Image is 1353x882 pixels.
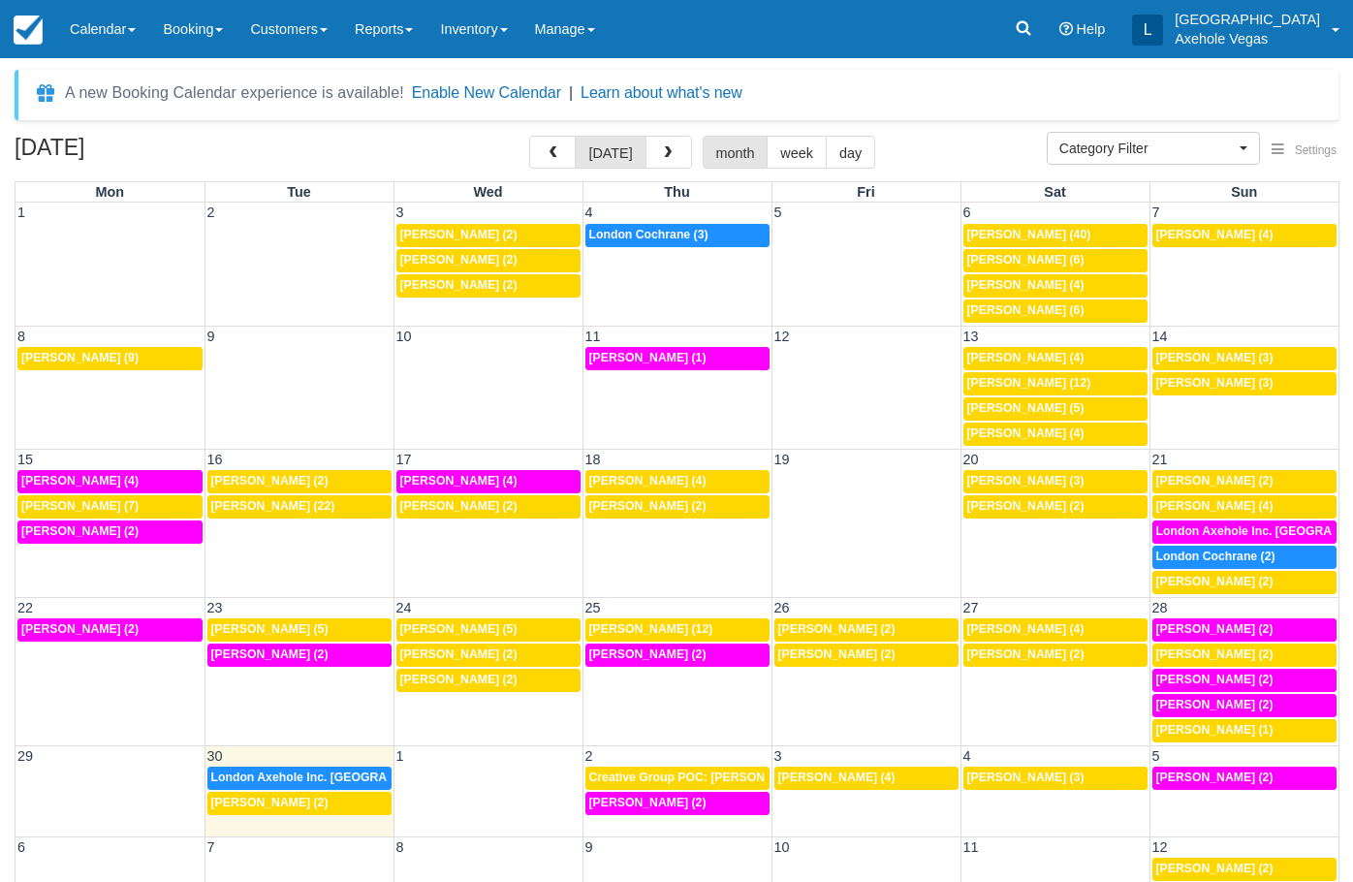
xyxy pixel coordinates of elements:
[575,136,645,169] button: [DATE]
[589,771,829,784] span: Creative Group POC: [PERSON_NAME] (4)
[772,329,792,344] span: 12
[585,470,770,493] a: [PERSON_NAME] (4)
[963,644,1148,667] a: [PERSON_NAME] (2)
[772,600,792,615] span: 26
[207,792,392,815] a: [PERSON_NAME] (2)
[16,748,35,764] span: 29
[772,748,784,764] span: 3
[394,452,414,467] span: 17
[585,767,770,790] a: Creative Group POC: [PERSON_NAME] (4)
[21,622,139,636] span: [PERSON_NAME] (2)
[17,520,203,544] a: [PERSON_NAME] (2)
[664,184,689,200] span: Thu
[589,622,713,636] span: [PERSON_NAME] (12)
[205,748,225,764] span: 30
[1156,723,1274,737] span: [PERSON_NAME] (1)
[967,228,1091,241] span: [PERSON_NAME] (40)
[473,184,502,200] span: Wed
[1156,771,1274,784] span: [PERSON_NAME] (2)
[589,796,707,809] span: [PERSON_NAME] (2)
[400,253,518,267] span: [PERSON_NAME] (2)
[857,184,874,200] span: Fri
[963,423,1148,446] a: [PERSON_NAME] (4)
[961,748,973,764] span: 4
[1156,673,1274,686] span: [PERSON_NAME] (2)
[778,647,896,661] span: [PERSON_NAME] (2)
[400,474,518,488] span: [PERSON_NAME] (4)
[400,673,518,686] span: [PERSON_NAME] (2)
[1156,499,1274,513] span: [PERSON_NAME] (4)
[396,224,581,247] a: [PERSON_NAME] (2)
[1231,184,1257,200] span: Sun
[1156,550,1275,563] span: London Cochrane (2)
[585,644,770,667] a: [PERSON_NAME] (2)
[21,474,139,488] span: [PERSON_NAME] (4)
[396,470,581,493] a: [PERSON_NAME] (4)
[211,796,329,809] span: [PERSON_NAME] (2)
[1150,205,1162,220] span: 7
[967,771,1085,784] span: [PERSON_NAME] (3)
[1152,372,1337,395] a: [PERSON_NAME] (3)
[589,474,707,488] span: [PERSON_NAME] (4)
[207,644,392,667] a: [PERSON_NAME] (2)
[1152,767,1337,790] a: [PERSON_NAME] (2)
[400,647,518,661] span: [PERSON_NAME] (2)
[1132,15,1163,46] div: L
[774,644,959,667] a: [PERSON_NAME] (2)
[1156,647,1274,661] span: [PERSON_NAME] (2)
[585,792,770,815] a: [PERSON_NAME] (2)
[1156,622,1274,636] span: [PERSON_NAME] (2)
[963,767,1148,790] a: [PERSON_NAME] (3)
[967,622,1085,636] span: [PERSON_NAME] (4)
[1150,748,1162,764] span: 5
[778,622,896,636] span: [PERSON_NAME] (2)
[963,470,1148,493] a: [PERSON_NAME] (3)
[961,329,981,344] span: 13
[205,329,217,344] span: 9
[772,839,792,855] span: 10
[967,351,1085,364] span: [PERSON_NAME] (4)
[583,600,603,615] span: 25
[967,253,1085,267] span: [PERSON_NAME] (6)
[1152,694,1337,717] a: [PERSON_NAME] (2)
[961,600,981,615] span: 27
[767,136,827,169] button: week
[400,228,518,241] span: [PERSON_NAME] (2)
[963,274,1148,298] a: [PERSON_NAME] (4)
[589,647,707,661] span: [PERSON_NAME] (2)
[394,748,406,764] span: 1
[21,351,139,364] span: [PERSON_NAME] (9)
[585,618,770,642] a: [PERSON_NAME] (12)
[287,184,311,200] span: Tue
[589,351,707,364] span: [PERSON_NAME] (1)
[65,81,404,105] div: A new Booking Calendar experience is available!
[583,329,603,344] span: 11
[1152,495,1337,519] a: [PERSON_NAME] (4)
[1059,139,1235,158] span: Category Filter
[205,839,217,855] span: 7
[95,184,124,200] span: Mon
[967,401,1085,415] span: [PERSON_NAME] (5)
[205,452,225,467] span: 16
[16,452,35,467] span: 15
[1175,10,1320,29] p: [GEOGRAPHIC_DATA]
[583,205,595,220] span: 4
[396,669,581,692] a: [PERSON_NAME] (2)
[207,767,392,790] a: London Axehole Inc. [GEOGRAPHIC_DATA] (3)
[17,618,203,642] a: [PERSON_NAME] (2)
[1295,143,1337,157] span: Settings
[1152,347,1337,370] a: [PERSON_NAME] (3)
[211,647,329,661] span: [PERSON_NAME] (2)
[1156,228,1274,241] span: [PERSON_NAME] (4)
[772,205,784,220] span: 5
[583,748,595,764] span: 2
[16,205,27,220] span: 1
[967,278,1085,292] span: [PERSON_NAME] (4)
[1077,21,1106,37] span: Help
[703,136,769,169] button: month
[400,622,518,636] span: [PERSON_NAME] (5)
[1156,698,1274,711] span: [PERSON_NAME] (2)
[1152,546,1337,569] a: London Cochrane (2)
[15,136,260,172] h2: [DATE]
[963,224,1148,247] a: [PERSON_NAME] (40)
